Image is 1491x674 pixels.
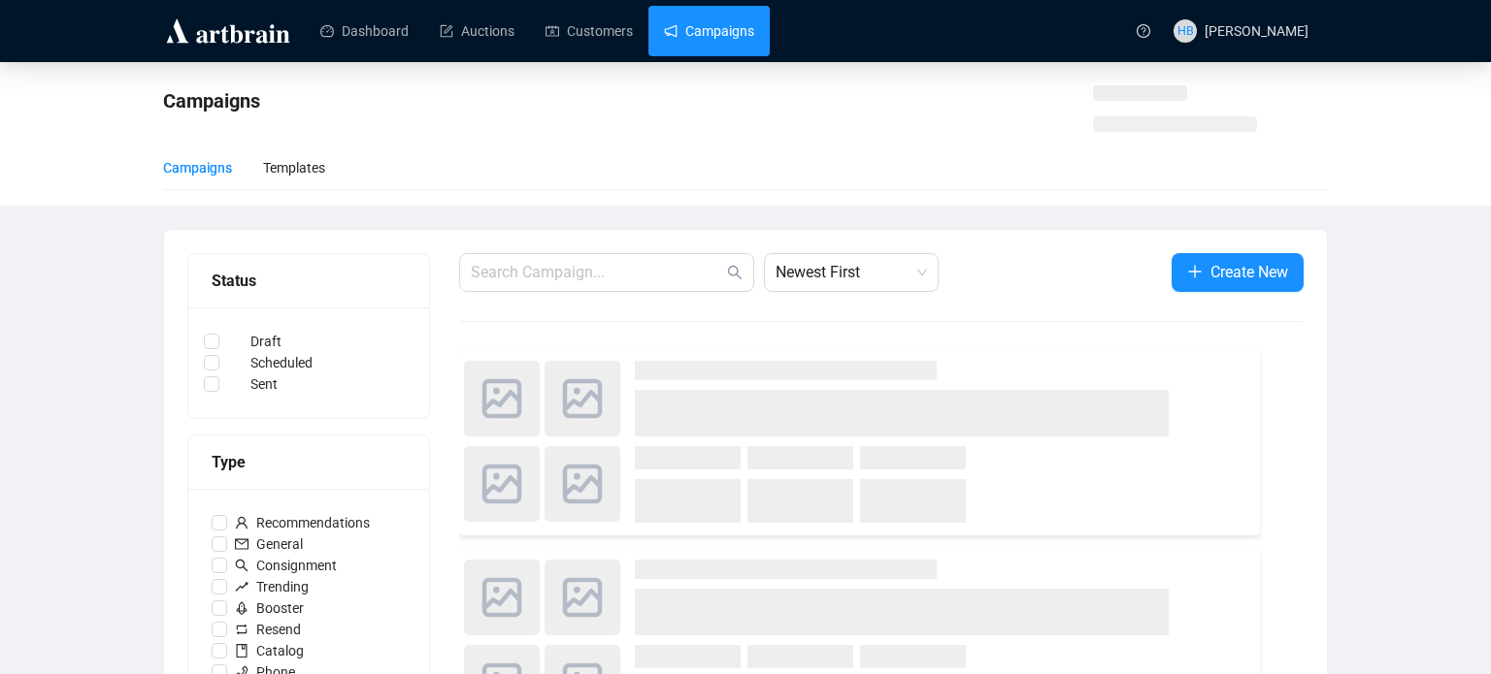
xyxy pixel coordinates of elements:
div: Status [212,269,406,293]
img: photo.svg [464,560,540,635]
span: Create New [1210,260,1288,284]
span: question-circle [1137,24,1150,38]
a: Campaigns [664,6,754,56]
span: Resend [227,619,309,640]
span: Sent [219,373,285,395]
span: rocket [235,601,248,615]
img: photo.svg [464,446,540,522]
span: plus [1187,264,1203,279]
span: HB [1177,21,1194,41]
span: search [727,265,743,280]
span: search [235,559,248,572]
img: photo.svg [464,361,540,436]
img: photo.svg [545,560,620,635]
span: Consignment [227,555,345,576]
span: Campaigns [163,89,260,112]
span: Recommendations [227,512,378,533]
span: Catalog [227,640,312,661]
span: General [227,533,311,555]
span: Booster [227,597,312,619]
span: rise [235,580,248,594]
span: mail [235,537,248,551]
a: Auctions [440,6,514,56]
a: Dashboard [320,6,409,56]
img: photo.svg [545,446,620,522]
span: Newest First [776,254,927,291]
img: logo [163,16,293,47]
a: Customers [546,6,633,56]
span: Scheduled [219,352,320,373]
div: Type [212,450,406,474]
span: retweet [235,623,248,636]
div: Campaigns [163,157,232,178]
span: user [235,516,248,530]
img: photo.svg [545,361,620,436]
div: Templates [263,157,325,178]
span: book [235,644,248,658]
button: Create New [1172,253,1304,292]
span: Draft [219,331,289,352]
input: Search Campaign... [471,261,723,284]
span: [PERSON_NAME] [1205,23,1309,39]
span: Trending [227,576,316,597]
